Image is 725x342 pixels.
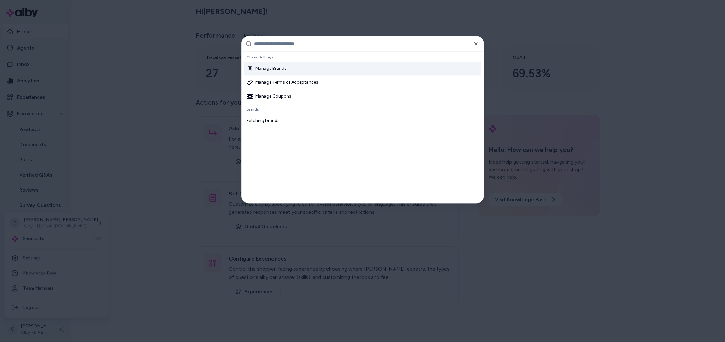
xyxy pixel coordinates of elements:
div: Manage Coupons [247,93,292,100]
div: Brands [244,105,481,114]
div: Global Settings [244,53,481,62]
div: Suggestions [242,52,484,203]
div: Manage Brands [247,66,287,72]
div: Manage Terms of Acceptances [247,80,318,86]
div: Fetching brands... [244,114,481,128]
